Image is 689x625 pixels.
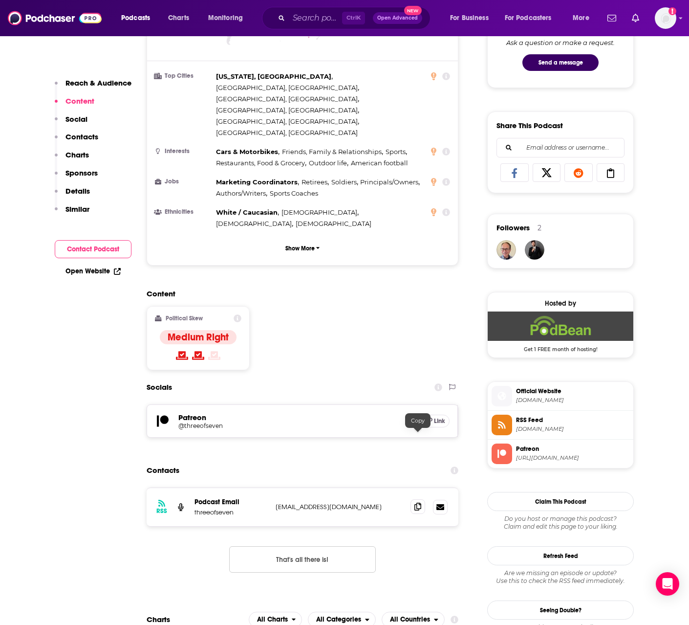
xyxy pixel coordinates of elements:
[55,150,89,168] button: Charts
[360,177,420,188] span: ,
[538,223,541,232] div: 2
[603,10,620,26] a: Show notifications dropdown
[533,163,561,182] a: Share on X/Twitter
[216,218,293,229] span: ,
[216,157,306,169] span: ,
[276,503,403,511] p: [EMAIL_ADDRESS][DOMAIN_NAME]
[655,7,676,29] span: Logged in as Ashley_Beenen
[216,148,278,156] span: Cars & Motorbikes
[377,16,418,21] span: Open Advanced
[178,422,335,429] h5: @threeofseven
[488,312,633,341] img: Podbean Deal: Get 1 FREE month of hosting!
[168,11,189,25] span: Charts
[201,10,256,26] button: open menu
[178,422,414,429] a: @threeofseven
[216,208,278,216] span: White / Caucasian
[386,148,406,156] span: Sports
[55,168,98,186] button: Sponsors
[500,163,529,182] a: Share on Facebook
[216,84,358,91] span: [GEOGRAPHIC_DATA], [GEOGRAPHIC_DATA]
[597,163,625,182] a: Copy Link
[505,11,552,25] span: For Podcasters
[390,616,430,623] span: All Countries
[496,138,624,157] div: Search followers
[65,150,89,159] p: Charts
[65,267,121,275] a: Open Website
[655,7,676,29] img: User Profile
[155,209,212,215] h3: Ethnicities
[386,146,407,157] span: ,
[216,189,266,197] span: Authors/Writers
[229,546,376,573] button: Nothing here.
[155,239,450,257] button: Show More
[496,240,516,260] img: tommy.lynch
[301,178,327,186] span: Retirees
[434,417,445,425] span: Link
[147,289,451,298] h2: Content
[492,386,629,406] a: Official Website[DOMAIN_NAME]
[506,39,615,46] div: Ask a question or make a request.
[360,178,418,186] span: Principals/Owners
[178,413,414,422] h5: Patreon
[496,223,530,232] span: Followers
[342,12,365,24] span: Ctrl K
[55,204,89,223] button: Similar
[450,11,489,25] span: For Business
[309,157,348,169] span: ,
[488,299,633,308] div: Hosted by
[516,425,629,433] span: feed.podbean.com
[331,177,358,188] span: ,
[216,178,298,186] span: Marketing Coordinators
[65,96,94,106] p: Content
[281,208,357,216] span: [DEMOGRAPHIC_DATA]
[147,461,179,480] h2: Contacts
[55,78,131,96] button: Reach & Audience
[516,416,629,424] span: RSS Feed
[216,105,359,116] span: ,
[443,10,501,26] button: open menu
[285,245,315,252] p: Show More
[281,207,359,218] span: ,
[216,220,292,227] span: [DEMOGRAPHIC_DATA]
[55,132,98,150] button: Contacts
[301,177,329,188] span: ,
[168,331,229,343] h4: Medium Right
[404,6,422,15] span: New
[155,179,212,185] h3: Jobs
[55,114,87,133] button: Social
[55,96,94,114] button: Content
[155,73,212,79] h3: Top Cities
[216,177,299,188] span: ,
[257,616,288,623] span: All Charts
[216,82,359,93] span: ,
[422,415,450,427] a: Link
[216,71,333,82] span: ,
[156,507,167,515] h3: RSS
[628,10,643,26] a: Show notifications dropdown
[656,572,679,596] div: Open Intercom Messenger
[564,163,593,182] a: Share on Reddit
[114,10,163,26] button: open menu
[373,12,422,24] button: Open AdvancedNew
[194,498,268,506] p: Podcast Email
[487,492,634,511] button: Claim This Podcast
[487,601,634,620] a: Seeing Double?
[216,116,359,127] span: ,
[516,387,629,396] span: Official Website
[505,138,616,157] input: Email address or username...
[55,186,90,204] button: Details
[55,240,131,258] button: Contact Podcast
[496,121,563,130] h3: Share This Podcast
[216,72,331,80] span: [US_STATE], [GEOGRAPHIC_DATA]
[8,9,102,27] img: Podchaser - Follow, Share and Rate Podcasts
[282,148,382,156] span: Friends, Family & Relationships
[351,159,408,167] span: American football
[331,178,357,186] span: Soldiers
[492,444,629,464] a: Patreon[URL][DOMAIN_NAME]
[488,312,633,352] a: Podbean Deal: Get 1 FREE month of hosting!
[522,54,599,71] button: Send a message
[316,616,361,623] span: All Categories
[309,159,347,167] span: Outdoor life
